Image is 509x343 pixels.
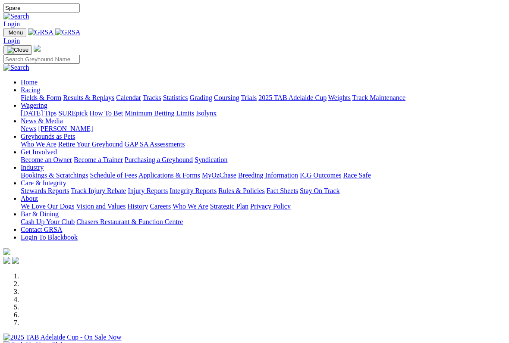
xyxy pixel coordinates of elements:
div: Racing [21,94,506,102]
a: [PERSON_NAME] [38,125,93,132]
a: Become an Owner [21,156,72,163]
a: Home [21,78,38,86]
a: [DATE] Tips [21,109,57,117]
div: Bar & Dining [21,218,506,226]
img: Search [3,64,29,72]
img: GRSA [55,28,81,36]
img: 2025 TAB Adelaide Cup - On Sale Now [3,334,122,341]
a: Track Injury Rebate [71,187,126,194]
span: Menu [9,29,23,36]
a: Strategic Plan [210,203,248,210]
a: Applications & Forms [138,171,200,179]
img: Search [3,12,29,20]
img: facebook.svg [3,257,10,264]
a: Who We Are [173,203,208,210]
a: Fields & Form [21,94,61,101]
a: GAP SA Assessments [125,140,185,148]
img: Close [7,47,28,53]
a: Statistics [163,94,188,101]
div: Greyhounds as Pets [21,140,506,148]
a: Weights [328,94,351,101]
a: Industry [21,164,44,171]
a: Bookings & Scratchings [21,171,88,179]
a: Contact GRSA [21,226,62,233]
a: Integrity Reports [170,187,217,194]
a: About [21,195,38,202]
a: Coursing [214,94,239,101]
a: Breeding Information [238,171,298,179]
a: News [21,125,36,132]
a: Stewards Reports [21,187,69,194]
div: About [21,203,506,210]
a: Calendar [116,94,141,101]
a: Syndication [195,156,227,163]
a: Careers [150,203,171,210]
a: News & Media [21,117,63,125]
a: Who We Are [21,140,57,148]
a: Purchasing a Greyhound [125,156,193,163]
a: Vision and Values [76,203,126,210]
div: Industry [21,171,506,179]
a: Become a Trainer [74,156,123,163]
a: How To Bet [90,109,123,117]
a: Grading [190,94,212,101]
a: Isolynx [196,109,217,117]
a: Login To Blackbook [21,234,78,241]
div: News & Media [21,125,506,133]
a: Stay On Track [300,187,339,194]
input: Search [3,3,80,12]
a: Login [3,20,20,28]
div: Get Involved [21,156,506,164]
a: Trials [241,94,257,101]
a: Racing [21,86,40,94]
a: Bar & Dining [21,210,59,218]
button: Toggle navigation [3,28,26,37]
a: Chasers Restaurant & Function Centre [76,218,183,225]
img: GRSA [28,28,53,36]
a: Greyhounds as Pets [21,133,75,140]
a: SUREpick [58,109,88,117]
input: Search [3,55,80,64]
a: Injury Reports [128,187,168,194]
a: 2025 TAB Adelaide Cup [258,94,327,101]
a: We Love Our Dogs [21,203,74,210]
a: Wagering [21,102,47,109]
a: Schedule of Fees [90,171,137,179]
a: Results & Replays [63,94,114,101]
a: Tracks [143,94,161,101]
a: Get Involved [21,148,57,156]
a: ICG Outcomes [300,171,341,179]
a: Rules & Policies [218,187,265,194]
div: Care & Integrity [21,187,506,195]
img: twitter.svg [12,257,19,264]
img: logo-grsa-white.png [3,248,10,255]
a: MyOzChase [202,171,236,179]
a: Retire Your Greyhound [58,140,123,148]
a: Track Maintenance [352,94,405,101]
a: Login [3,37,20,44]
a: Fact Sheets [267,187,298,194]
div: Wagering [21,109,506,117]
a: Privacy Policy [250,203,291,210]
img: logo-grsa-white.png [34,45,41,52]
button: Toggle navigation [3,45,32,55]
a: Race Safe [343,171,371,179]
a: Care & Integrity [21,179,66,187]
a: History [127,203,148,210]
a: Minimum Betting Limits [125,109,194,117]
a: Cash Up Your Club [21,218,75,225]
